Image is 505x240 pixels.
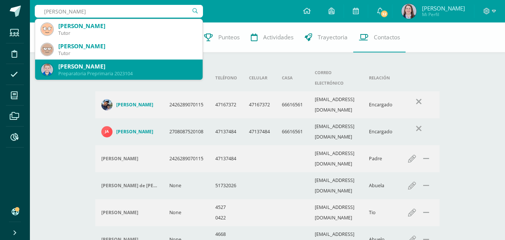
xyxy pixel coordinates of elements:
th: Celular [243,64,276,91]
h4: [PERSON_NAME] [116,129,153,135]
td: 47167372 [243,91,276,118]
div: Tutor [58,30,197,36]
span: Contactos [374,33,400,41]
td: Encargado [363,118,398,145]
td: 47137484 [243,118,276,145]
td: [EMAIL_ADDRESS][DOMAIN_NAME] [309,199,363,226]
img: 46637be256d535e9256e21443625f59e.png [401,4,416,19]
a: Trayectoria [299,22,353,52]
td: 4527 0422 [209,199,243,226]
th: Correo electrónico [309,64,363,91]
td: None [163,172,209,199]
h4: [PERSON_NAME] [101,156,138,162]
img: 615d9db59ea32a1a413a76afab3f965f.png [41,64,53,76]
span: Mi Perfil [422,11,465,18]
td: [EMAIL_ADDRESS][DOMAIN_NAME] [309,118,363,145]
div: Gladis Maricela de Arroyo [101,183,157,189]
td: 47137484 [209,118,243,145]
input: Busca un usuario... [35,5,203,18]
a: Contactos [353,22,406,52]
td: 2426289070115 [163,91,209,118]
h4: [PERSON_NAME] [101,210,138,216]
span: [PERSON_NAME] [422,4,465,12]
h4: [PERSON_NAME] [116,102,153,108]
h4: [PERSON_NAME] de [PERSON_NAME] [101,183,157,189]
td: Encargado [363,91,398,118]
td: 66616561 [276,118,309,145]
img: 7b193bde33a106fea1d7945a354e79e2.png [41,43,53,55]
td: Tio [363,199,398,226]
td: [EMAIL_ADDRESS][DOMAIN_NAME] [309,145,363,172]
td: [EMAIL_ADDRESS][DOMAIN_NAME] [309,172,363,199]
td: Abuela [363,172,398,199]
td: 47137484 [209,145,243,172]
th: Casa [276,64,309,91]
div: Tutor [58,50,197,57]
a: Punteos [198,22,245,52]
span: Punteos [218,33,240,41]
span: Actividades [263,33,293,41]
div: Preparatoria Preprimaria 2023104 [58,70,197,77]
div: [PERSON_NAME] [58,63,197,70]
td: 2426289070115 [163,145,209,172]
td: 51732026 [209,172,243,199]
img: 16fa3990e04bbfdbd02ff85d16a56a00.png [101,99,113,110]
div: Jorge Luis Arroyo Pérez [101,210,157,216]
td: 2708087520108 [163,118,209,145]
span: 32 [380,10,388,18]
img: e078e2ac63009beee34b3c82275408a2.png [41,23,53,35]
a: [PERSON_NAME] [101,126,157,137]
div: [PERSON_NAME] [58,42,197,50]
span: Trayectoria [318,33,348,41]
a: [PERSON_NAME] [101,99,157,110]
td: None [163,199,209,226]
div: Walter Arroyo [101,156,157,162]
td: 66616561 [276,91,309,118]
img: 606d0190f37ceeea1cf3ed1330981842.png [101,126,113,137]
th: Teléfono [209,64,243,91]
div: [PERSON_NAME] [58,22,197,30]
td: Padre [363,145,398,172]
a: Actividades [245,22,299,52]
td: [EMAIL_ADDRESS][DOMAIN_NAME] [309,91,363,118]
td: 47167372 [209,91,243,118]
th: Relación [363,64,398,91]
